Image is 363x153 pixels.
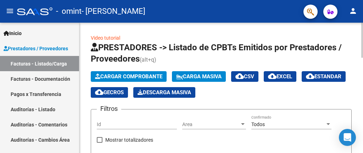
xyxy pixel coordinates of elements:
[91,71,167,82] button: Cargar Comprobante
[91,35,120,41] a: Video tutorial
[4,29,22,37] span: Inicio
[133,87,195,98] app-download-masive: Descarga masiva de comprobantes (adjuntos)
[235,73,254,80] span: CSV
[95,73,162,80] span: Cargar Comprobante
[91,42,342,64] span: PRESTADORES -> Listado de CPBTs Emitidos por Prestadores / Proveedores
[302,71,346,82] button: Estandar
[82,4,145,19] span: - [PERSON_NAME]
[140,56,156,63] span: (alt+q)
[306,73,341,80] span: Estandar
[4,45,68,52] span: Prestadores / Proveedores
[339,129,356,146] div: Open Intercom Messenger
[95,89,124,96] span: Gecros
[95,88,104,96] mat-icon: cloud_download
[91,87,128,98] button: Gecros
[105,136,153,144] span: Mostrar totalizadores
[264,71,296,82] button: EXCEL
[182,121,240,127] span: Area
[268,73,292,80] span: EXCEL
[251,121,265,127] span: Todos
[268,72,277,80] mat-icon: cloud_download
[349,7,357,15] mat-icon: person
[172,71,226,82] button: Carga Masiva
[133,87,195,98] button: Descarga Masiva
[56,4,82,19] span: - omint
[97,104,121,114] h3: Filtros
[6,7,14,15] mat-icon: menu
[231,71,258,82] button: CSV
[176,73,222,80] span: Carga Masiva
[138,89,191,96] span: Descarga Masiva
[235,72,244,80] mat-icon: cloud_download
[306,72,314,80] mat-icon: cloud_download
